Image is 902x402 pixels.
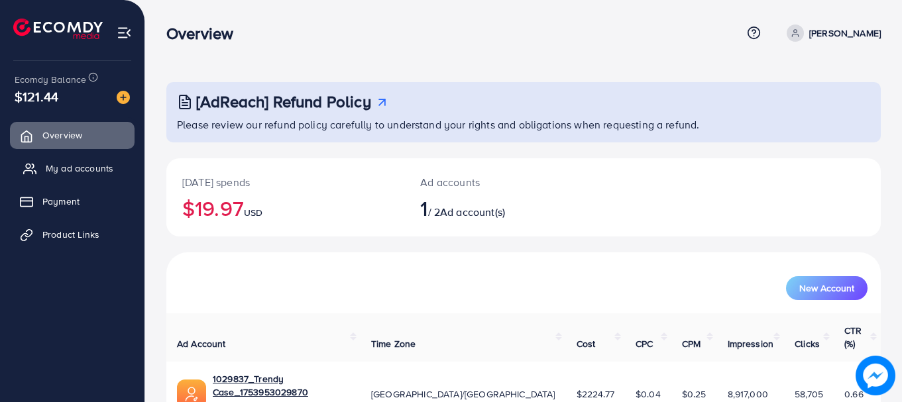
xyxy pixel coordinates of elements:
[420,193,427,223] span: 1
[46,162,113,175] span: My ad accounts
[440,205,505,219] span: Ad account(s)
[682,337,701,350] span: CPM
[166,24,244,43] h3: Overview
[177,337,226,350] span: Ad Account
[577,337,596,350] span: Cost
[10,221,135,248] a: Product Links
[781,25,881,42] a: [PERSON_NAME]
[196,92,371,111] h3: [AdReach] Refund Policy
[857,357,894,394] img: image
[10,122,135,148] a: Overview
[809,25,881,41] p: [PERSON_NAME]
[786,276,868,300] button: New Account
[13,19,103,39] img: logo
[844,387,864,401] span: 0.66
[795,337,820,350] span: Clicks
[577,387,614,401] span: $2224.77
[728,387,768,401] span: 8,917,000
[42,195,80,208] span: Payment
[371,337,416,350] span: Time Zone
[42,228,99,241] span: Product Links
[182,174,388,190] p: [DATE] spends
[636,387,661,401] span: $0.04
[42,128,82,142] span: Overview
[420,174,567,190] p: Ad accounts
[244,206,262,219] span: USD
[799,283,854,293] span: New Account
[728,337,774,350] span: Impression
[15,87,58,106] span: $121.44
[10,155,135,181] a: My ad accounts
[182,195,388,221] h2: $19.97
[177,117,873,132] p: Please review our refund policy carefully to understand your rights and obligations when requesti...
[420,195,567,221] h2: / 2
[117,91,130,104] img: image
[15,73,86,86] span: Ecomdy Balance
[117,25,132,40] img: menu
[636,337,653,350] span: CPC
[213,372,350,399] a: 1029837_Trendy Case_1753953029870
[795,387,823,401] span: 58,705
[371,387,555,401] span: [GEOGRAPHIC_DATA]/[GEOGRAPHIC_DATA]
[682,387,706,401] span: $0.25
[10,188,135,215] a: Payment
[844,324,862,350] span: CTR (%)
